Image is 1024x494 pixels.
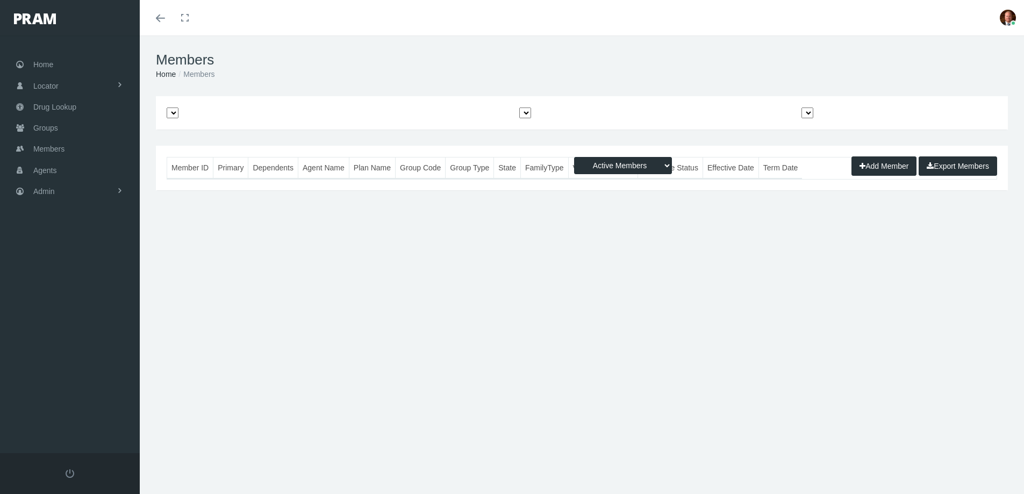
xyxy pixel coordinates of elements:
span: Drug Lookup [33,97,76,117]
img: S_Profile_Picture_693.jpg [1000,10,1016,26]
span: Members [33,139,65,159]
th: Verification Status [568,157,638,178]
th: State [494,157,521,178]
a: Home [156,70,176,78]
span: Locator [33,76,59,96]
th: Group Type [446,157,494,178]
th: Group Code [396,157,446,178]
button: Export Members [919,156,997,176]
span: Home [33,54,53,75]
th: FamilyType [520,157,568,178]
th: Agent Name [298,157,349,178]
th: Primary [213,157,248,178]
th: Plan Name [349,157,395,178]
span: Groups [33,118,58,138]
th: Term Date [758,157,802,178]
span: Admin [33,181,55,202]
li: Members [176,68,214,80]
th: Dependents [248,157,298,178]
span: Agents [33,160,57,181]
th: Effective Date [703,157,758,178]
img: PRAM_20_x_78.png [14,13,56,24]
button: Add Member [851,156,916,176]
th: Member ID [167,157,213,178]
h1: Members [156,52,1008,68]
